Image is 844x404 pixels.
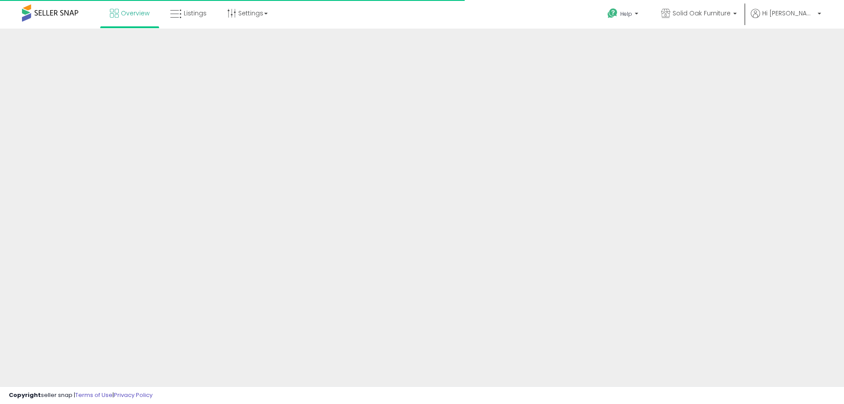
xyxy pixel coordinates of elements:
[607,8,618,19] i: Get Help
[600,1,647,29] a: Help
[762,9,815,18] span: Hi [PERSON_NAME]
[620,10,632,18] span: Help
[121,9,149,18] span: Overview
[184,9,207,18] span: Listings
[673,9,731,18] span: Solid Oak Furniture
[751,9,821,29] a: Hi [PERSON_NAME]
[114,391,153,399] a: Privacy Policy
[75,391,113,399] a: Terms of Use
[9,391,41,399] strong: Copyright
[9,391,153,400] div: seller snap | |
